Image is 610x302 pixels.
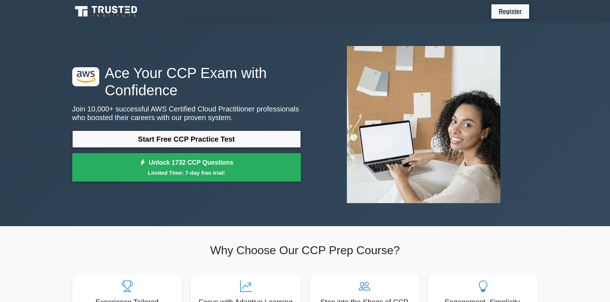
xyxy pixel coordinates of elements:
a: Register [494,7,526,16]
a: Start Free CCP Practice Test [72,131,301,148]
small: Limited Time: 7-day free trial! [81,169,292,177]
h1: Ace Your CCP Exam with Confidence [72,64,301,99]
a: Unlock 1732 CCP QuestionsLimited Time: 7-day free trial! [72,153,301,182]
h2: Why Choose Our CCP Prep Course? [72,243,538,257]
p: Join 10,000+ successful AWS Certified Cloud Practitioner professionals who boosted their careers ... [72,105,301,122]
